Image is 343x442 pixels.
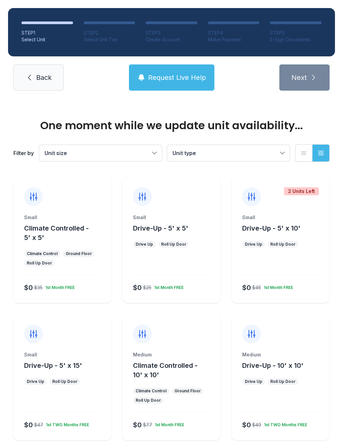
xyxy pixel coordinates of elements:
[167,145,290,161] button: Unit type
[133,224,188,232] span: Drive-Up - 5' x 5'
[242,214,319,221] div: Small
[133,283,142,292] div: $0
[261,282,293,290] div: 1st Month FREE
[242,283,251,292] div: $0
[252,422,261,428] div: $49
[45,150,67,156] span: Unit size
[27,260,52,266] div: Roll Up Door
[24,224,89,242] span: Climate Controlled - 5' x 5'
[252,284,261,291] div: $45
[284,187,319,195] div: 2 Units Left
[39,145,162,161] button: Unit size
[24,224,109,242] button: Climate Controlled - 5' x 5'
[291,73,307,82] span: Next
[161,242,186,247] div: Roll Up Door
[175,388,201,394] div: Ground Floor
[270,30,322,36] div: STEP 5
[173,150,196,156] span: Unit type
[24,351,101,358] div: Small
[208,30,260,36] div: STEP 4
[151,282,184,290] div: 1st Month FREE
[21,30,73,36] div: STEP 1
[133,361,218,380] button: Climate Controlled - 10' x 10'
[270,379,295,384] div: Roll Up Door
[24,361,82,370] span: Drive-Up - 5' x 15'
[24,214,101,221] div: Small
[133,214,210,221] div: Small
[133,224,188,233] button: Drive-Up - 5' x 5'
[13,149,34,157] div: Filter by
[43,282,75,290] div: 1st Month FREE
[261,420,307,428] div: 1st TWO Months FREE
[242,224,300,232] span: Drive-Up - 5' x 10'
[52,379,77,384] div: Roll Up Door
[270,36,322,43] div: E-Sign Documents
[136,398,161,403] div: Roll Up Door
[84,36,135,43] div: Select Unit Tier
[43,420,89,428] div: 1st TWO Months FREE
[136,388,166,394] div: Climate Control
[242,420,251,430] div: $0
[148,73,206,82] span: Request Live Help
[143,422,152,428] div: $77
[133,351,210,358] div: Medium
[84,30,135,36] div: STEP 2
[24,420,33,430] div: $0
[146,36,197,43] div: Create Account
[13,120,330,131] div: One moment while we update unit availability...
[66,251,92,256] div: Ground Floor
[34,422,43,428] div: $47
[152,420,184,428] div: 1st Month FREE
[208,36,260,43] div: Make Payment
[242,224,300,233] button: Drive-Up - 5' x 10'
[27,251,58,256] div: Climate Control
[242,361,303,370] span: Drive-Up - 10' x 10'
[133,420,142,430] div: $0
[143,284,151,291] div: $25
[24,361,82,370] button: Drive-Up - 5' x 15'
[245,242,262,247] div: Drive Up
[242,351,319,358] div: Medium
[242,361,303,370] button: Drive-Up - 10' x 10'
[245,379,262,384] div: Drive Up
[36,73,52,82] span: Back
[24,283,33,292] div: $0
[270,242,295,247] div: Roll Up Door
[146,30,197,36] div: STEP 3
[136,242,153,247] div: Drive Up
[34,284,43,291] div: $35
[133,361,198,379] span: Climate Controlled - 10' x 10'
[21,36,73,43] div: Select Unit
[27,379,44,384] div: Drive Up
